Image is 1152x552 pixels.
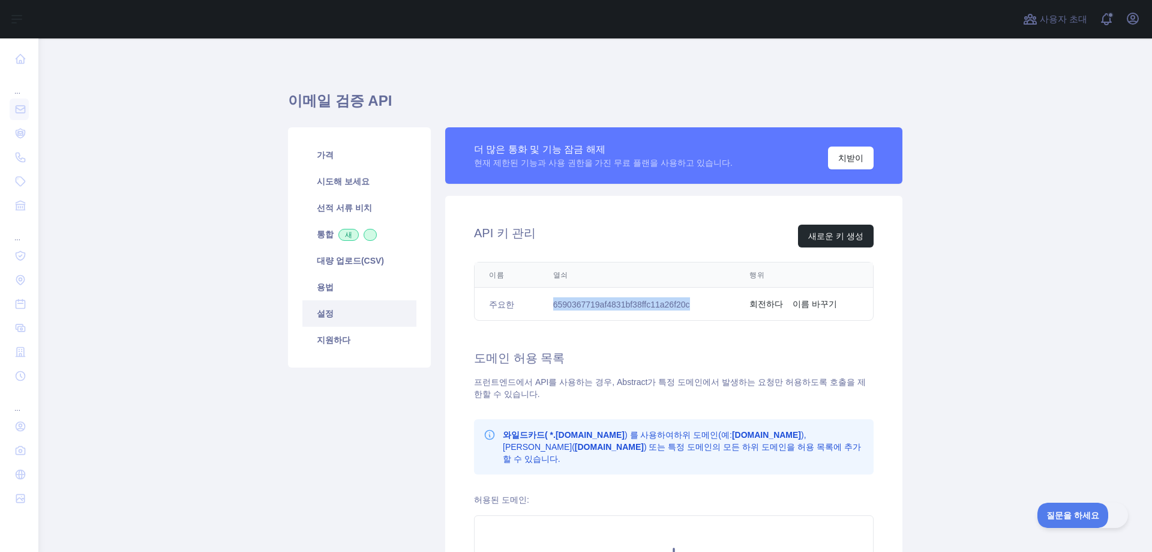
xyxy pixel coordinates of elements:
font: 도메인 허용 목록 [474,351,565,365]
font: 6590367719af4831bf38ffc11a26f20c [553,300,690,309]
font: 이메일 검증 API [288,93,392,109]
font: 이름 [489,271,504,279]
font: 행위 [749,271,764,279]
font: 대량 업로드(CSV) [317,256,384,265]
font: 통합 [317,229,334,239]
a: 용법 [302,274,416,300]
a: 통합새 [302,221,416,247]
a: 선적 서류 비치 [302,195,416,221]
font: 와일드카드( *.[DOMAIN_NAME] [503,430,625,440]
button: 사용자 초대 [1021,10,1090,29]
button: 회전하다 [749,298,783,310]
button: 이름 바꾸기 [793,298,837,310]
font: ... [14,87,20,96]
font: ) 또는 특정 도메인의 모든 하위 도메인을 허용 목록에 추가할 수 있습니다. [503,442,861,464]
font: 선적 서류 비치 [317,203,372,213]
iframe: 고객 지원 전환 [1037,503,1128,528]
a: 지원하다 [302,327,416,353]
font: 지원하다 [317,335,350,345]
font: [DOMAIN_NAME] [732,430,801,440]
button: 새로운 키 생성 [798,225,874,247]
font: 회전하다 [749,299,783,309]
font: 이름 바꾸기 [793,299,837,309]
button: 치받이 [828,147,874,169]
font: 현재 제한된 기능과 사용 권한을 가진 무료 플랜을 사용하고 있습니다. [474,158,733,168]
a: 가격 [302,142,416,168]
font: 용법 [317,282,334,292]
font: 프런트엔드에서 API를 사용하는 경우, Abstract가 특정 도메인에서 발생하는 요청만 허용하도록 호출을 제한할 수 있습니다. [474,377,866,399]
font: 하위 도메인(예: [674,430,731,440]
font: ) 를 사용하여 [625,430,674,440]
font: [DOMAIN_NAME] [575,442,644,452]
a: 대량 업로드(CSV) [302,247,416,274]
font: API 키 관리 [474,226,536,240]
a: 설정 [302,300,416,327]
font: 주요한 [489,300,514,309]
font: 열쇠 [553,271,568,279]
font: ... [14,404,20,413]
font: 새로운 키 생성 [808,231,863,241]
font: 가격 [317,150,334,160]
a: 시도해 보세요 [302,168,416,195]
font: 새 [345,231,352,239]
font: 설정 [317,309,334,318]
font: 치받이 [838,153,863,163]
font: 허용된 도메인: [474,495,529,505]
font: 사용자 초대 [1040,14,1087,24]
font: 시도해 보세요 [317,177,370,186]
font: 더 많은 통화 및 기능 잠금 해제 [474,144,605,154]
font: ... [14,234,20,242]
